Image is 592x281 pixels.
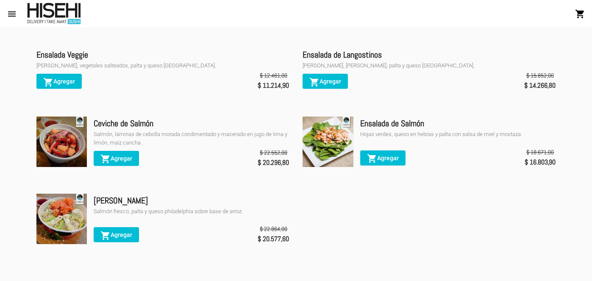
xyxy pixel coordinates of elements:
[7,9,17,19] mat-icon: menu
[258,157,289,169] span: $ 20.296,80
[575,9,585,19] mat-icon: shopping_cart
[303,74,348,89] button: Agregar
[367,155,399,161] span: Agregar
[100,155,132,162] span: Agregar
[94,227,139,242] button: Agregar
[43,78,75,85] span: Agregar
[94,130,289,147] div: Salmón, láminas de cebolla morada condimentado y macerado en jugo de lima y limón, maiz cancha .
[94,194,289,207] div: [PERSON_NAME]
[303,48,556,61] div: Ensalada de Langostinos
[94,117,289,130] div: Ceviche de Salmón
[258,80,289,92] span: $ 11.214,90
[94,151,139,166] button: Agregar
[360,150,406,166] button: Agregar
[36,48,289,61] div: Ensalada Veggie
[526,71,554,80] span: $ 15.852,00
[303,61,556,70] div: [PERSON_NAME], [PERSON_NAME], palta y queso [GEOGRAPHIC_DATA].
[43,77,53,87] mat-icon: shopping_cart
[360,130,556,139] div: Hojas verdes, queso en hebras y palta con salsa de miel y mostaza.
[309,78,341,85] span: Agregar
[36,74,82,89] button: Agregar
[258,233,289,245] span: $ 20.577,60
[303,117,353,167] img: d5f0e622-df8b-4e3e-8ceb-cd8bef983265.jpg
[367,153,377,164] mat-icon: shopping_cart
[100,231,132,238] span: Agregar
[360,117,556,130] div: Ensalada de Salmón
[260,225,287,233] span: $ 22.864,00
[526,148,554,156] span: $ 18.671,00
[94,207,289,216] div: Salmón fresco, palta y queso philadelphia sobre base de arroz.
[36,61,289,70] div: [PERSON_NAME], vegetales salteados, palta y queso [GEOGRAPHIC_DATA].
[260,71,287,80] span: $ 12.461,00
[309,77,320,87] mat-icon: shopping_cart
[100,154,111,164] mat-icon: shopping_cart
[260,148,287,157] span: $ 22.552,00
[36,194,87,244] img: c9d29581-cb16-42d5-b1cd-c0cc9af9e4d9.jpg
[525,156,556,168] span: $ 16.803,90
[36,117,87,167] img: ee834e06-5dcb-4ef5-923e-14bd65458283.jpg
[524,80,556,92] span: $ 14.266,80
[100,231,111,241] mat-icon: shopping_cart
